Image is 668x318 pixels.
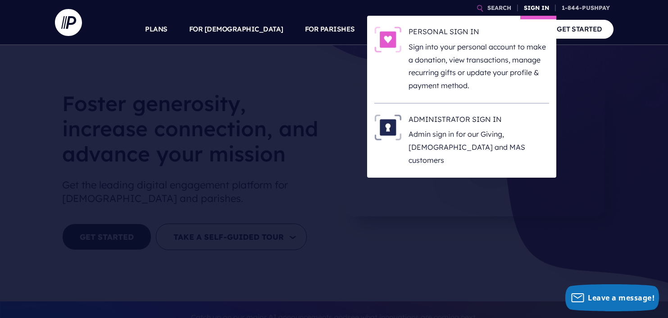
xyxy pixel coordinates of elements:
[545,20,613,38] a: GET STARTED
[377,13,417,45] a: SOLUTIONS
[409,27,549,40] h6: PERSONAL SIGN IN
[491,13,524,45] a: COMPANY
[409,114,549,128] h6: ADMINISTRATOR SIGN IN
[374,114,401,140] img: ADMINISTRATOR SIGN IN - Illustration
[305,13,355,45] a: FOR PARISHES
[189,13,283,45] a: FOR [DEMOGRAPHIC_DATA]
[409,128,549,166] p: Admin sign in for our Giving, [DEMOGRAPHIC_DATA] and MAS customers
[565,284,659,311] button: Leave a message!
[145,13,168,45] a: PLANS
[588,293,654,303] span: Leave a message!
[374,27,401,53] img: PERSONAL SIGN IN - Illustration
[374,27,549,92] a: PERSONAL SIGN IN - Illustration PERSONAL SIGN IN Sign into your personal account to make a donati...
[409,40,549,92] p: Sign into your personal account to make a donation, view transactions, manage recurring gifts or ...
[438,13,469,45] a: EXPLORE
[374,114,549,167] a: ADMINISTRATOR SIGN IN - Illustration ADMINISTRATOR SIGN IN Admin sign in for our Giving, [DEMOGRA...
